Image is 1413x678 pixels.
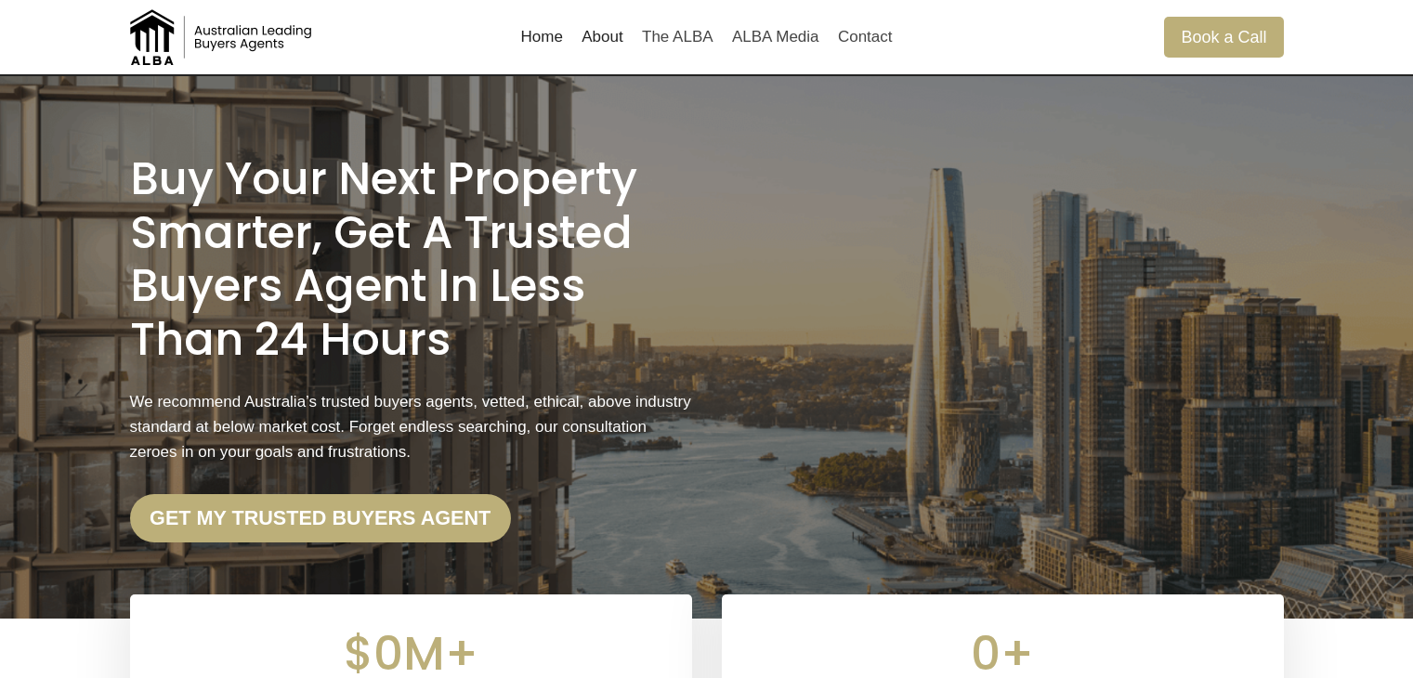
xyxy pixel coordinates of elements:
[130,389,692,465] p: We recommend Australia’s trusted buyers agents, vetted, ethical, above industry standard at below...
[511,15,572,59] a: Home
[130,9,316,65] img: Australian Leading Buyers Agents
[130,494,511,542] a: Get my trusted Buyers Agent
[130,152,692,366] h1: Buy Your Next Property Smarter, Get a Trusted Buyers Agent in less than 24 Hours
[572,15,633,59] a: About
[723,15,829,59] a: ALBA Media
[829,15,902,59] a: Contact
[633,15,723,59] a: The ALBA
[511,15,901,59] nav: Primary Navigation
[1164,17,1283,57] a: Book a Call
[150,506,491,529] strong: Get my trusted Buyers Agent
